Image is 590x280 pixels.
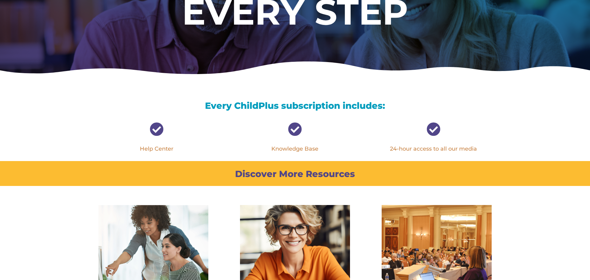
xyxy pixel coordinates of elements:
a: Knowledge Base [271,145,318,152]
h3: Every ChildPlus subscription includes: [98,101,492,113]
span:  [427,122,440,136]
a: Help Center [140,145,173,152]
h3: Discover More Resources [98,169,492,181]
span:  [150,122,163,136]
span:  [288,122,302,136]
p: 24-hour access to all our media [375,145,492,153]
